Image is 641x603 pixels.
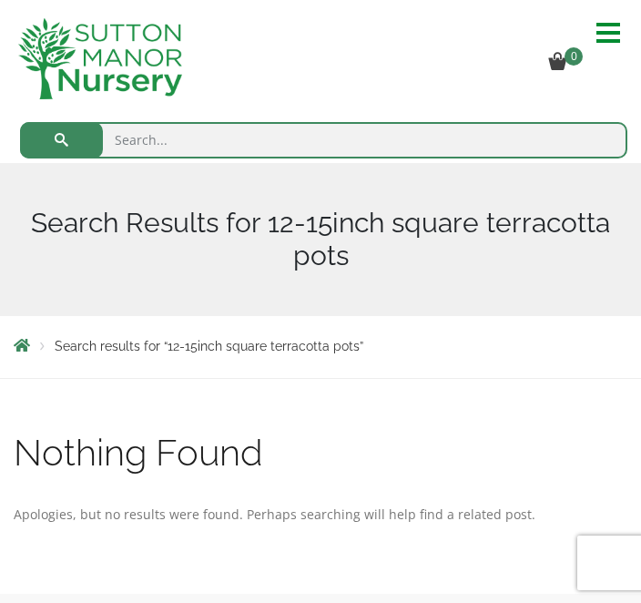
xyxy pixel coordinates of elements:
[14,504,627,526] p: Apologies, but no results were found. Perhaps searching will help find a related post.
[55,339,363,353] span: Search results for “12-15inch square terracotta pots”
[20,122,627,158] input: Search...
[14,336,627,358] nav: Breadcrumbs
[565,47,583,66] span: 0
[18,18,182,99] img: newlogo.png
[14,207,627,272] h1: Search Results for 12-15inch square terracotta pots
[14,434,627,472] h1: Nothing Found
[548,56,588,73] a: 0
